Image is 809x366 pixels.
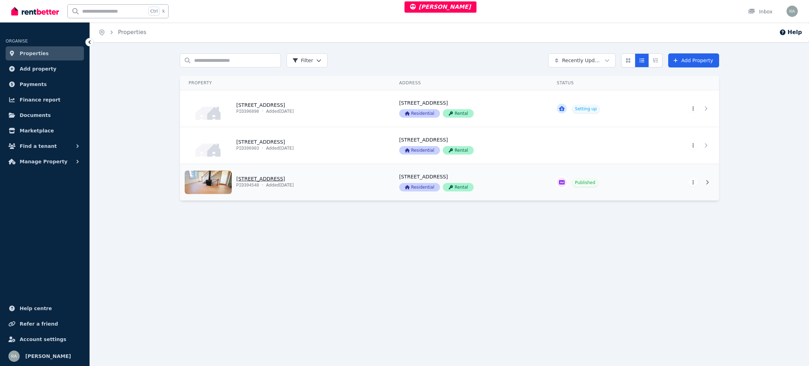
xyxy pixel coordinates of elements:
[6,124,84,138] a: Marketplace
[20,80,47,89] span: Payments
[635,53,649,67] button: Compact list view
[118,29,146,35] a: Properties
[287,53,328,67] button: Filter
[6,317,84,331] a: Refer a friend
[20,65,57,73] span: Add property
[6,155,84,169] button: Manage Property
[688,141,698,150] button: More options
[180,76,391,90] th: Property
[20,320,58,328] span: Refer a friend
[25,352,71,360] span: [PERSON_NAME]
[391,164,548,201] a: View details for 20 Yallambee Rd, Berowra
[11,6,59,17] img: RentBetter
[20,96,60,104] span: Finance report
[20,49,49,58] span: Properties
[787,6,798,17] img: Rochelle Alvarez
[391,90,548,127] a: View details for 4/15-17 Woonona Ave, Wahroonga
[621,53,635,67] button: Card view
[391,76,548,90] th: Address
[651,127,719,164] a: View details for 15 Bellevue St, Chatswood West
[90,22,155,42] nav: Breadcrumb
[20,304,52,313] span: Help centre
[779,28,802,37] button: Help
[6,93,84,107] a: Finance report
[562,57,602,64] span: Recently Updated
[651,90,719,127] a: View details for 4/15-17 Woonona Ave, Wahroonga
[688,178,698,187] button: More options
[410,4,471,10] span: [PERSON_NAME]
[6,332,84,346] a: Account settings
[6,77,84,91] a: Payments
[748,8,772,15] div: Inbox
[162,8,165,14] span: k
[548,127,651,164] a: View details for 15 Bellevue St, Chatswood West
[668,53,719,67] a: Add Property
[651,164,719,201] a: View details for 20 Yallambee Rd, Berowra
[180,127,391,164] a: View details for 15 Bellevue St, Chatswood West
[6,301,84,315] a: Help centre
[292,57,313,64] span: Filter
[20,142,57,150] span: Find a tenant
[20,111,51,119] span: Documents
[6,39,28,44] span: ORGANISE
[621,53,663,67] div: View options
[180,164,391,201] a: View details for 20 Yallambee Rd, Berowra
[20,157,67,166] span: Manage Property
[6,46,84,60] a: Properties
[548,53,616,67] button: Recently Updated
[20,335,66,344] span: Account settings
[149,7,159,16] span: Ctrl
[6,108,84,122] a: Documents
[391,127,548,164] a: View details for 15 Bellevue St, Chatswood West
[548,164,651,201] a: View details for 20 Yallambee Rd, Berowra
[548,90,651,127] a: View details for 4/15-17 Woonona Ave, Wahroonga
[649,53,663,67] button: Expanded list view
[6,139,84,153] button: Find a tenant
[180,90,391,127] a: View details for 4/15-17 Woonona Ave, Wahroonga
[6,62,84,76] a: Add property
[8,351,20,362] img: Rochelle Alvarez
[20,126,54,135] span: Marketplace
[548,76,651,90] th: Status
[688,104,698,113] button: More options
